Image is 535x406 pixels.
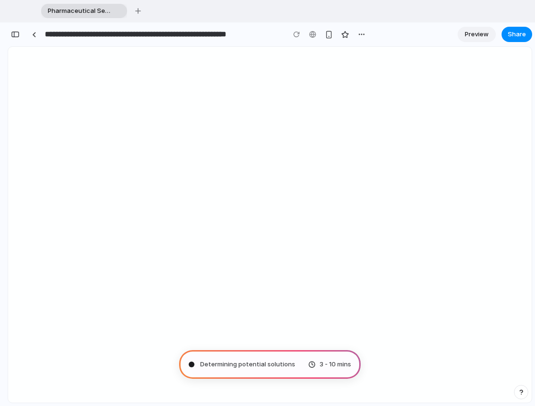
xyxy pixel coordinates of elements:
a: Preview [458,27,496,42]
span: 3 - 10 mins [320,360,351,369]
span: Preview [465,30,489,39]
span: Share [508,30,526,39]
span: Pharmaceutical Serialization and UAE Tatmeen Integration System [44,6,112,16]
span: Determining potential solutions [200,360,295,369]
div: Pharmaceutical Serialization and UAE Tatmeen Integration System [41,4,127,18]
button: Share [502,27,532,42]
